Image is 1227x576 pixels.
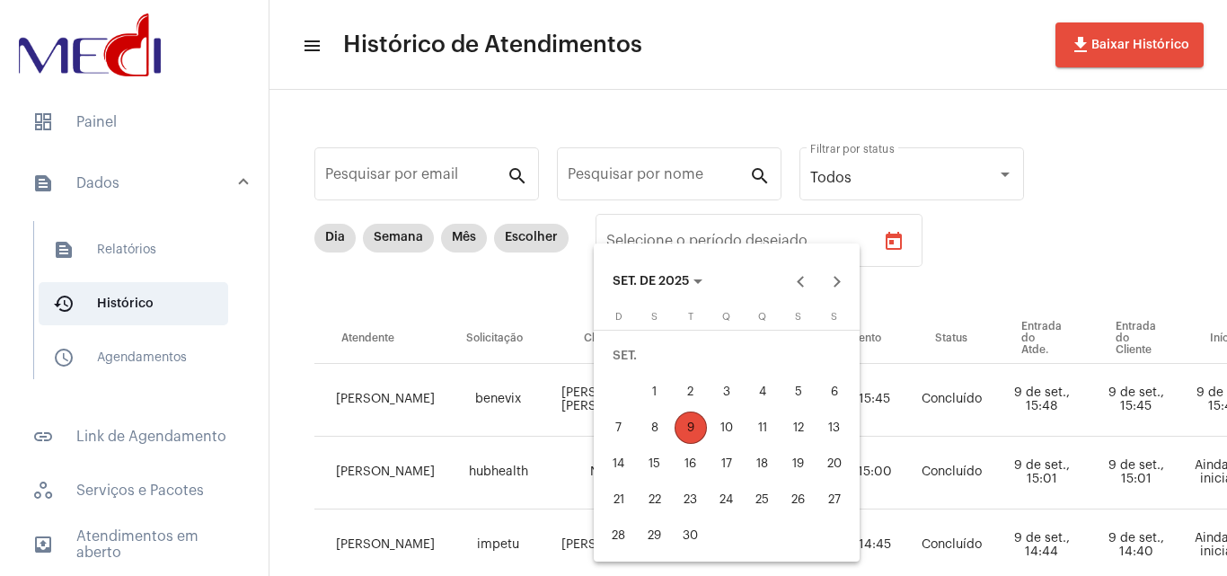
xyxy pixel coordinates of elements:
button: 28 de setembro de 2025 [601,518,637,554]
div: 16 [675,448,707,480]
button: 19 de setembro de 2025 [781,446,817,482]
div: 1 [639,376,671,408]
div: 9 [675,412,707,444]
div: 7 [603,412,635,444]
div: 15 [639,448,671,480]
div: 2 [675,376,707,408]
div: 26 [782,483,815,516]
button: 29 de setembro de 2025 [637,518,673,554]
span: D [615,312,622,322]
button: 7 de setembro de 2025 [601,410,637,446]
button: 30 de setembro de 2025 [673,518,709,554]
div: 6 [818,376,851,408]
button: 4 de setembro de 2025 [745,374,781,410]
span: Q [758,312,766,322]
button: 13 de setembro de 2025 [817,410,852,446]
button: 27 de setembro de 2025 [817,482,852,518]
button: 8 de setembro de 2025 [637,410,673,446]
div: 12 [782,412,815,444]
div: 23 [675,483,707,516]
button: Next month [818,263,854,299]
div: 13 [818,412,851,444]
div: 25 [746,483,779,516]
button: 20 de setembro de 2025 [817,446,852,482]
button: 22 de setembro de 2025 [637,482,673,518]
button: 16 de setembro de 2025 [673,446,709,482]
div: 4 [746,376,779,408]
button: 15 de setembro de 2025 [637,446,673,482]
span: S [795,312,801,322]
button: 11 de setembro de 2025 [745,410,781,446]
div: 18 [746,448,779,480]
div: 19 [782,448,815,480]
div: 10 [711,412,743,444]
div: 22 [639,483,671,516]
div: 30 [675,519,707,552]
span: S [651,312,658,322]
div: 3 [711,376,743,408]
div: 28 [603,519,635,552]
button: 9 de setembro de 2025 [673,410,709,446]
div: 21 [603,483,635,516]
td: SET. [601,338,852,374]
span: S [831,312,837,322]
button: 24 de setembro de 2025 [709,482,745,518]
div: 27 [818,483,851,516]
button: 5 de setembro de 2025 [781,374,817,410]
div: 17 [711,448,743,480]
span: SET. DE 2025 [613,275,689,288]
div: 24 [711,483,743,516]
button: 23 de setembro de 2025 [673,482,709,518]
button: Previous month [782,263,818,299]
button: 18 de setembro de 2025 [745,446,781,482]
div: 29 [639,519,671,552]
div: 14 [603,448,635,480]
div: 11 [746,412,779,444]
span: T [688,312,693,322]
button: 12 de setembro de 2025 [781,410,817,446]
button: 6 de setembro de 2025 [817,374,852,410]
button: 25 de setembro de 2025 [745,482,781,518]
button: 17 de setembro de 2025 [709,446,745,482]
button: 21 de setembro de 2025 [601,482,637,518]
button: 2 de setembro de 2025 [673,374,709,410]
button: 1 de setembro de 2025 [637,374,673,410]
button: Choose month and year [598,263,717,299]
button: 14 de setembro de 2025 [601,446,637,482]
span: Q [722,312,730,322]
button: 3 de setembro de 2025 [709,374,745,410]
div: 5 [782,376,815,408]
div: 20 [818,448,851,480]
div: 8 [639,412,671,444]
button: 10 de setembro de 2025 [709,410,745,446]
button: 26 de setembro de 2025 [781,482,817,518]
